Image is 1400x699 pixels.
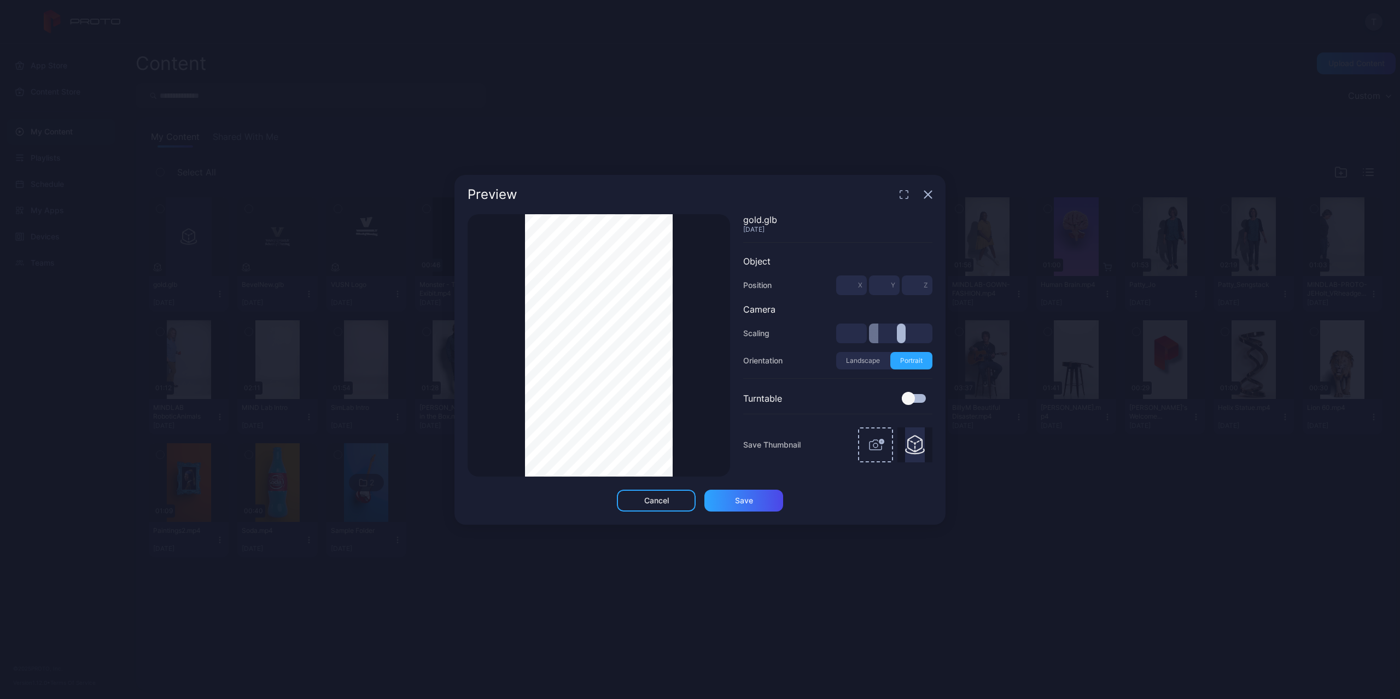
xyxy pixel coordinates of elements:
[468,188,517,201] div: Preview
[924,281,928,290] span: Z
[743,225,932,233] div: [DATE]
[858,281,862,290] span: X
[644,496,669,505] div: Cancel
[743,393,782,404] div: Turntable
[891,281,895,290] span: Y
[743,438,801,451] span: Save Thumbnail
[743,327,769,340] div: Scaling
[743,214,932,225] div: gold.glb
[617,490,696,512] button: Cancel
[735,496,753,505] div: Save
[905,427,925,462] img: Thumbnail
[836,352,890,369] button: Landscape
[743,279,772,292] div: Position
[743,256,932,267] div: Object
[743,304,932,315] div: Camera
[890,352,933,369] button: Portrait
[743,354,783,367] div: Orientation
[704,490,783,512] button: Save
